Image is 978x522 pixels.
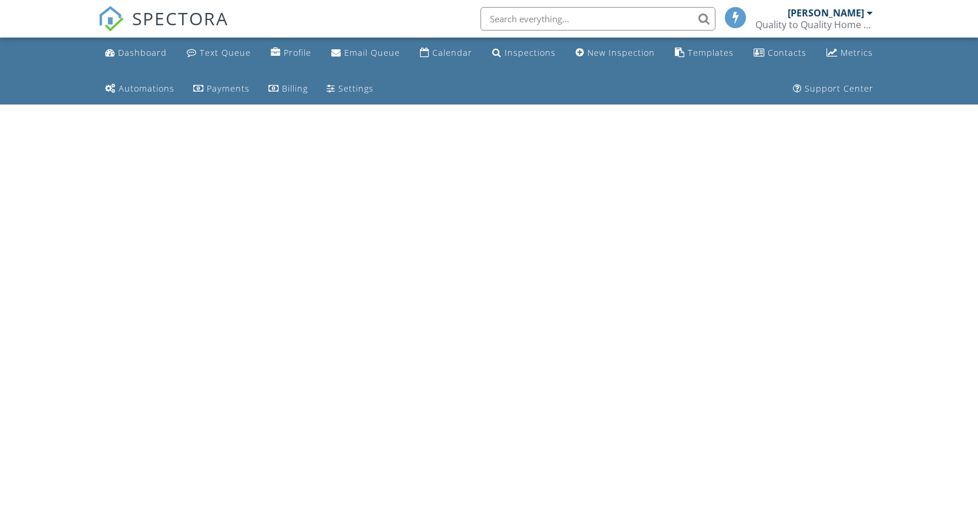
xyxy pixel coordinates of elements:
[338,83,374,94] div: Settings
[415,42,477,64] a: Calendar
[805,83,873,94] div: Support Center
[327,42,405,64] a: Email Queue
[788,78,878,100] a: Support Center
[788,7,864,19] div: [PERSON_NAME]
[266,42,316,64] a: Company Profile
[488,42,560,64] a: Inspections
[264,78,312,100] a: Billing
[282,83,308,94] div: Billing
[207,83,250,94] div: Payments
[688,47,734,58] div: Templates
[182,42,256,64] a: Text Queue
[822,42,878,64] a: Metrics
[587,47,655,58] div: New Inspection
[200,47,251,58] div: Text Queue
[189,78,254,100] a: Payments
[749,42,811,64] a: Contacts
[571,42,660,64] a: New Inspection
[100,42,172,64] a: Dashboard
[132,6,228,31] span: SPECTORA
[505,47,556,58] div: Inspections
[284,47,311,58] div: Profile
[344,47,400,58] div: Email Queue
[118,47,167,58] div: Dashboard
[98,6,124,32] img: The Best Home Inspection Software - Spectora
[98,16,228,41] a: SPECTORA
[768,47,806,58] div: Contacts
[322,78,378,100] a: Settings
[480,7,715,31] input: Search everything...
[432,47,472,58] div: Calendar
[841,47,873,58] div: Metrics
[755,19,873,31] div: Quality to Quality Home Services & Inspections
[670,42,738,64] a: Templates
[119,83,174,94] div: Automations
[100,78,179,100] a: Automations (Basic)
